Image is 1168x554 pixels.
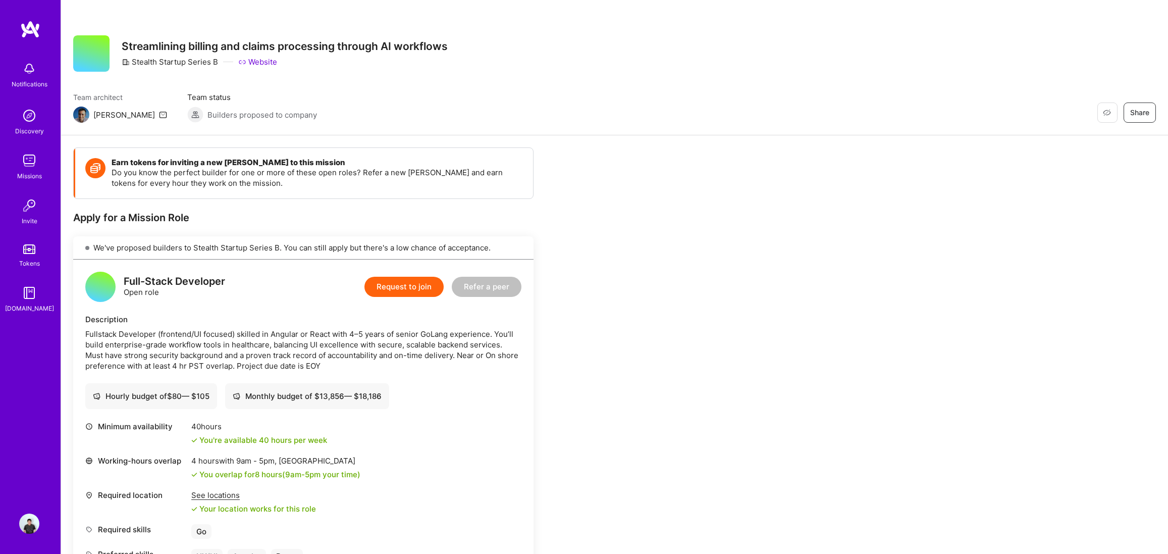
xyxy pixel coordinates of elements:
[1124,103,1156,123] button: Share
[233,392,240,400] i: icon Cash
[15,126,44,136] div: Discovery
[93,392,100,400] i: icon Cash
[85,421,186,432] div: Minimum availability
[191,456,360,466] div: 4 hours with [GEOGRAPHIC_DATA]
[191,490,316,500] div: See locations
[19,59,39,79] img: bell
[19,283,39,303] img: guide book
[73,92,167,103] span: Team architect
[452,277,521,297] button: Refer a peer
[285,470,321,479] span: 9am - 5pm
[19,258,40,269] div: Tokens
[1103,109,1111,117] i: icon EyeClosed
[5,303,54,314] div: [DOMAIN_NAME]
[122,58,130,66] i: icon CompanyGray
[17,171,42,181] div: Missions
[85,423,93,430] i: icon Clock
[85,457,93,465] i: icon World
[12,79,47,89] div: Notifications
[112,167,523,188] p: Do you know the perfect builder for one or more of these open roles? Refer a new [PERSON_NAME] an...
[85,329,521,371] div: Fullstack Developer (frontend/UI focused) skilled in Angular or React with 4–5 years of senior Go...
[187,107,203,123] img: Builders proposed to company
[85,456,186,466] div: Working-hours overlap
[122,57,218,67] div: Stealth Startup Series B
[85,524,186,535] div: Required skills
[364,277,444,297] button: Request to join
[73,211,534,224] div: Apply for a Mission Role
[85,490,186,500] div: Required location
[191,506,197,512] i: icon Check
[73,107,89,123] img: Team Architect
[207,110,317,120] span: Builders proposed to company
[191,472,197,478] i: icon Check
[191,524,211,539] div: Go
[233,391,382,401] div: Monthly budget of $ 13,856 — $ 18,186
[191,435,327,445] div: You're available 40 hours per week
[238,57,277,67] a: Website
[19,514,39,534] img: User Avatar
[159,111,167,119] i: icon Mail
[191,421,327,432] div: 40 hours
[191,437,197,443] i: icon Check
[93,110,155,120] div: [PERSON_NAME]
[191,503,316,514] div: Your location works for this role
[124,276,225,287] div: Full-Stack Developer
[124,276,225,297] div: Open role
[93,391,209,401] div: Hourly budget of $ 80 — $ 105
[85,158,105,178] img: Token icon
[22,216,37,226] div: Invite
[20,20,40,38] img: logo
[85,314,521,325] div: Description
[19,106,39,126] img: discovery
[1130,108,1149,118] span: Share
[85,491,93,499] i: icon Location
[85,526,93,533] i: icon Tag
[112,158,523,167] h4: Earn tokens for inviting a new [PERSON_NAME] to this mission
[234,456,279,466] span: 9am - 5pm ,
[73,236,534,260] div: We've proposed builders to Stealth Startup Series B. You can still apply but there's a low chance...
[122,40,448,53] h3: Streamlining billing and claims processing through AI workflows
[23,244,35,254] img: tokens
[19,150,39,171] img: teamwork
[17,514,42,534] a: User Avatar
[19,195,39,216] img: Invite
[187,92,317,103] span: Team status
[199,469,360,480] div: You overlap for 8 hours ( your time)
